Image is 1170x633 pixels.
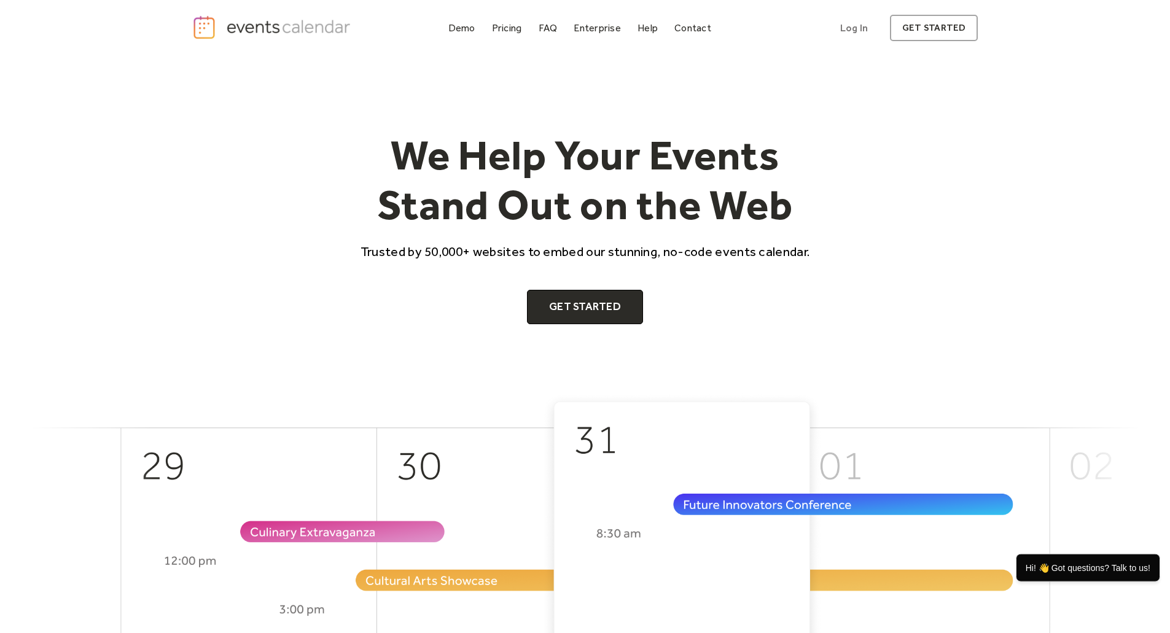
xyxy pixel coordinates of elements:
[539,25,558,31] div: FAQ
[669,20,716,36] a: Contact
[448,25,475,31] div: Demo
[349,243,821,260] p: Trusted by 50,000+ websites to embed our stunning, no-code events calendar.
[492,25,522,31] div: Pricing
[527,290,643,324] a: Get Started
[534,20,563,36] a: FAQ
[192,15,354,40] a: home
[349,130,821,230] h1: We Help Your Events Stand Out on the Web
[443,20,480,36] a: Demo
[487,20,527,36] a: Pricing
[828,15,880,41] a: Log In
[638,25,658,31] div: Help
[574,25,620,31] div: Enterprise
[674,25,711,31] div: Contact
[633,20,663,36] a: Help
[890,15,978,41] a: get started
[569,20,625,36] a: Enterprise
